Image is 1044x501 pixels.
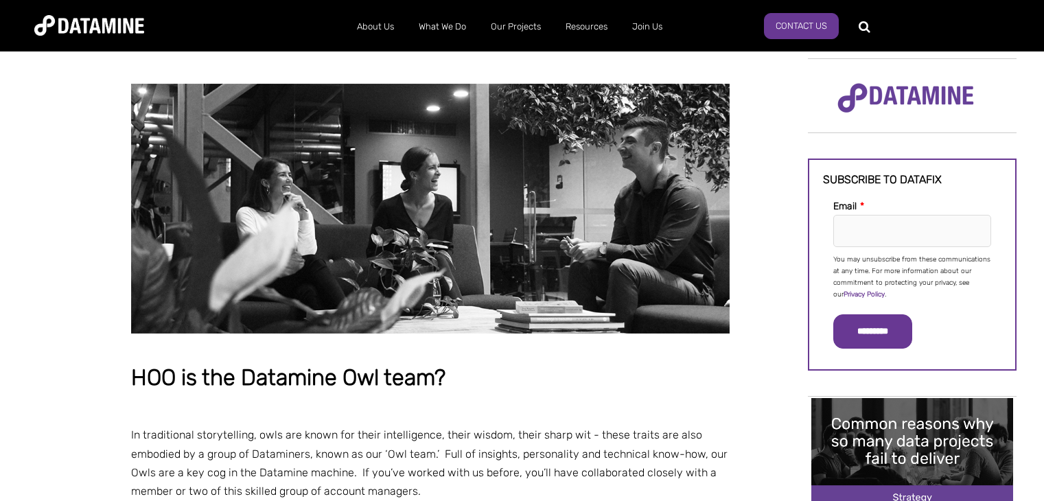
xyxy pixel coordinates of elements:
h1: HOO is the Datamine Owl team? [131,366,730,391]
h3: Subscribe to datafix [823,174,1001,186]
a: Resources [553,9,620,45]
a: About Us [345,9,406,45]
img: Datamine [34,15,144,36]
p: You may unsubscribe from these communications at any time. For more information about our commitm... [833,254,991,301]
p: In traditional storytelling, owls are known for their intelligence, their wisdom, their sharp wit... [131,426,730,500]
a: Our Projects [478,9,553,45]
a: What We Do [406,9,478,45]
a: Contact Us [764,13,839,39]
a: Join Us [620,9,675,45]
img: hoo datamine owls chatting together on the couch [131,84,730,333]
a: Privacy Policy [844,290,885,299]
img: Datamine Logo No Strapline - Purple [828,74,983,122]
span: Email [833,200,857,212]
